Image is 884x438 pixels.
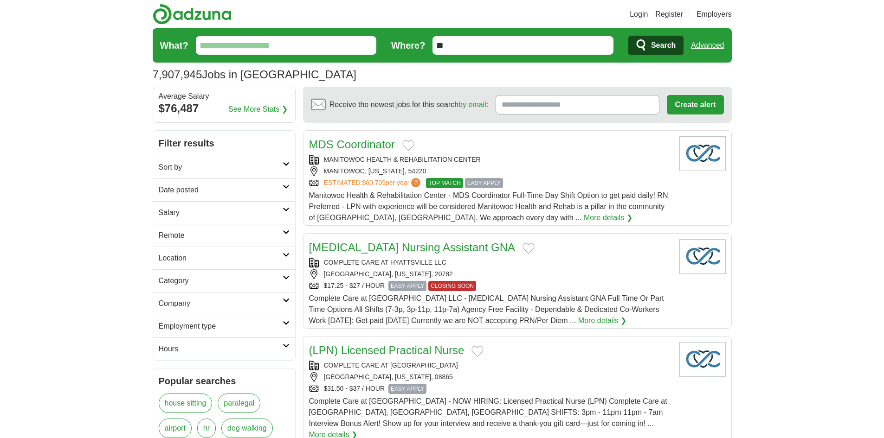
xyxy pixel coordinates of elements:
[388,384,426,394] span: EASY APPLY
[651,36,676,55] span: Search
[159,321,283,332] h2: Employment type
[221,419,273,438] a: dog walking
[309,384,672,394] div: $31.50 - $37 / HOUR
[391,38,425,52] label: Where?
[309,191,668,222] span: Manitowoc Health & Rehabilitation Center - MDS Coordinator Full-Time Day Shift Option to get paid...
[159,343,283,355] h2: Hours
[471,346,484,357] button: Add to favorite jobs
[159,93,290,100] div: Average Salary
[197,419,216,438] a: hr
[679,136,726,171] img: Company logo
[309,344,465,356] a: (LPN) Licensed Practical Nurse
[159,230,283,241] h2: Remote
[465,178,503,188] span: EASY APPLY
[309,294,664,324] span: Complete Care at [GEOGRAPHIC_DATA] LLC - [MEDICAL_DATA] Nursing Assistant GNA Full Time Or Part T...
[309,372,672,382] div: [GEOGRAPHIC_DATA], [US_STATE], 08865
[153,292,295,315] a: Company
[309,166,672,176] div: MANITOWOC, [US_STATE], 54220
[159,100,290,117] div: $76,487
[679,342,726,377] img: Company logo
[329,99,488,110] span: Receive the newest jobs for this search :
[628,36,684,55] button: Search
[153,224,295,247] a: Remote
[411,178,420,187] span: ?
[228,104,288,115] a: See More Stats ❯
[362,179,386,186] span: $60,709
[153,4,232,25] img: Adzuna logo
[630,9,648,20] a: Login
[153,201,295,224] a: Salary
[153,66,202,83] span: 7,907,945
[153,178,295,201] a: Date posted
[426,178,463,188] span: TOP MATCH
[309,155,672,165] div: MANITOWOC HEALTH & REHABILITATION CENTER
[458,101,486,108] a: by email
[159,184,283,196] h2: Date posted
[309,138,395,151] a: MDS Coordinator
[218,394,260,413] a: paralegal
[402,140,414,151] button: Add to favorite jobs
[428,281,476,291] span: CLOSING SOON
[159,298,283,309] h2: Company
[159,419,192,438] a: airport
[159,162,283,173] h2: Sort by
[679,239,726,274] img: Company logo
[309,269,672,279] div: [GEOGRAPHIC_DATA], [US_STATE], 20782
[388,281,426,291] span: EASY APPLY
[697,9,732,20] a: Employers
[153,315,295,337] a: Employment type
[309,258,672,267] div: COMPLETE CARE AT HYATTSVILLE LLC
[153,68,356,81] h1: Jobs in [GEOGRAPHIC_DATA]
[324,178,423,188] a: ESTIMATED:$60,709per year?
[159,394,213,413] a: house sitting
[153,269,295,292] a: Category
[159,207,283,218] h2: Salary
[153,131,295,156] h2: Filter results
[523,243,535,254] button: Add to favorite jobs
[655,9,683,20] a: Register
[159,374,290,388] h2: Popular searches
[309,281,672,291] div: $17.25 - $27 / HOUR
[309,361,672,370] div: COMPLETE CARE AT [GEOGRAPHIC_DATA]
[153,337,295,360] a: Hours
[159,253,283,264] h2: Location
[584,212,632,223] a: More details ❯
[309,397,667,427] span: Complete Care at [GEOGRAPHIC_DATA] - NOW HIRING: Licensed Practical Nurse (LPN) Complete Care at ...
[160,38,188,52] label: What?
[159,275,283,286] h2: Category
[153,156,295,178] a: Sort by
[578,315,627,326] a: More details ❯
[667,95,723,114] button: Create alert
[309,241,516,254] a: [MEDICAL_DATA] Nursing Assistant GNA
[691,36,724,55] a: Advanced
[153,247,295,269] a: Location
